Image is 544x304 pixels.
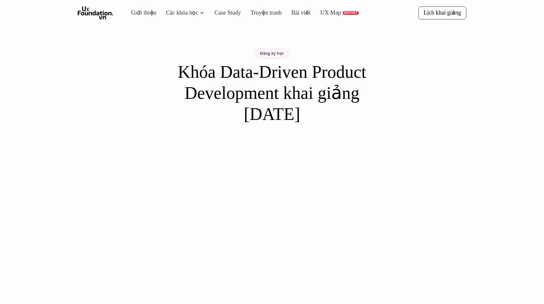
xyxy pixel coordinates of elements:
[159,62,385,124] h1: Khóa Data-Driven Product Development khai giảng [DATE]
[131,9,156,16] a: Giới thiệu
[166,9,198,16] a: Các khóa học
[214,9,241,16] a: Case Study
[291,9,311,16] a: Bài viết
[424,9,461,17] p: Lịch khai giảng
[418,6,466,19] a: Lịch khai giảng
[343,11,359,15] a: REPORT
[320,9,341,16] a: UX Map
[251,9,282,16] a: Truyện tranh
[344,11,357,15] p: REPORT
[260,51,284,56] p: Đăng ký học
